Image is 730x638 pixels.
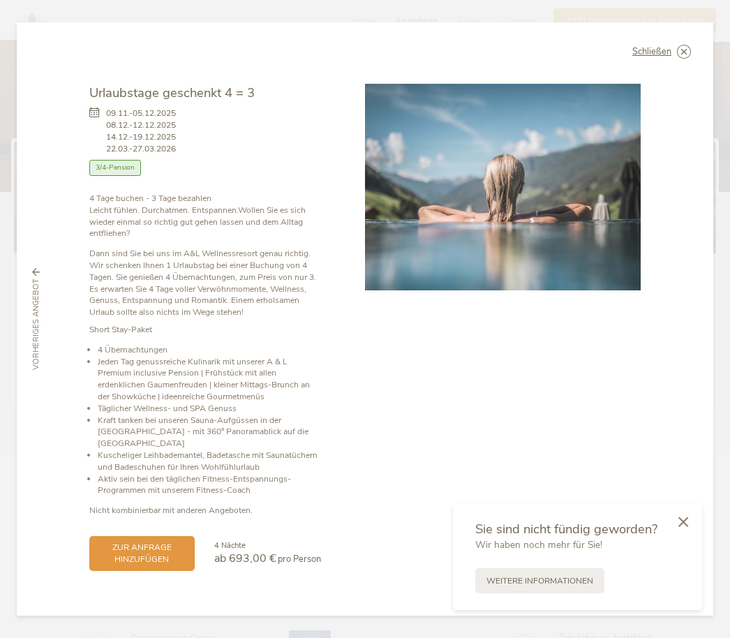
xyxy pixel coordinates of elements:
[89,205,306,239] strong: Wollen Sie es sich wieder einmal so richtig gut gehen lassen und dem Alltag entfliehen?
[475,568,604,593] a: Weitere Informationen
[98,415,321,450] li: Kraft tanken bei unseren Sauna-Aufgüssen in der [GEOGRAPHIC_DATA] - mit 360° Panoramablick auf di...
[89,160,141,176] span: 3/4-Pension
[98,356,321,403] li: Jeden Tag genussreiche Kulinarik mit unserer A & L Premium inclusive Pension | Frühstück mit alle...
[106,107,176,154] span: 09.11.-05.12.2025 08.12.-12.12.2025 14.12.-19.12.2025 22.03.-27.03.2026
[98,403,321,415] li: Täglicher Wellness- und SPA Genuss
[632,47,671,57] span: Schließen
[98,450,321,473] li: Kuscheliger Leihbademantel, Badetasche mit Saunatüchern und Badeschuhen für Ihren Wohlfühlurlaub
[365,84,641,290] img: Urlaubstage geschenkt 4 = 3
[486,575,593,587] span: Weitere Informationen
[31,279,42,370] span: vorheriges Angebot
[475,538,602,551] span: Wir haben noch mehr für Sie!
[98,344,321,356] li: 4 Übernachtungen
[475,520,657,537] span: Sie sind nicht fündig geworden?
[89,324,152,335] strong: Short Stay-Paket
[89,193,211,204] b: 4 Tage buchen - 3 Tage bezahlen
[89,84,255,101] span: Urlaubstage geschenkt 4 = 3
[89,193,321,239] p: Leicht fühlen. Durchatmen. Entspannen.
[89,248,321,318] p: Dann sind Sie bei uns im A&L Wellnessresort genau richtig. Wir schenken Ihnen 1 Urlaubstag bei ei...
